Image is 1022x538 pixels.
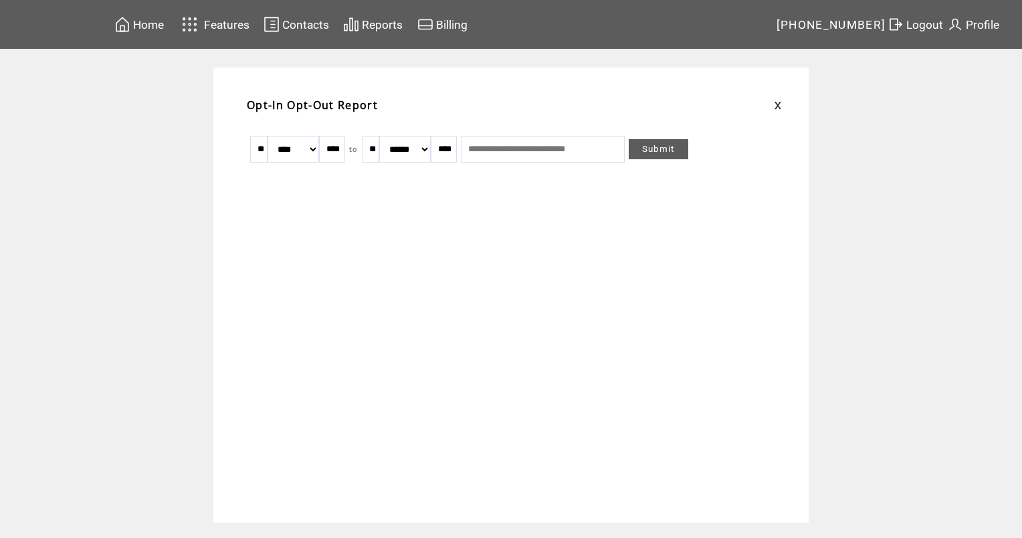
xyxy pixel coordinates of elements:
[362,18,403,31] span: Reports
[247,98,378,112] span: Opt-In Opt-Out Report
[264,16,280,33] img: contacts.svg
[417,16,433,33] img: creidtcard.svg
[112,14,166,35] a: Home
[178,13,201,35] img: features.svg
[966,18,999,31] span: Profile
[204,18,249,31] span: Features
[629,139,688,159] a: Submit
[282,18,329,31] span: Contacts
[349,145,358,154] span: to
[945,14,1001,35] a: Profile
[262,14,331,35] a: Contacts
[947,16,963,33] img: profile.svg
[886,14,945,35] a: Logout
[176,11,251,37] a: Features
[343,16,359,33] img: chart.svg
[415,14,470,35] a: Billing
[436,18,468,31] span: Billing
[133,18,164,31] span: Home
[906,18,943,31] span: Logout
[341,14,405,35] a: Reports
[888,16,904,33] img: exit.svg
[777,18,886,31] span: [PHONE_NUMBER]
[114,16,130,33] img: home.svg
